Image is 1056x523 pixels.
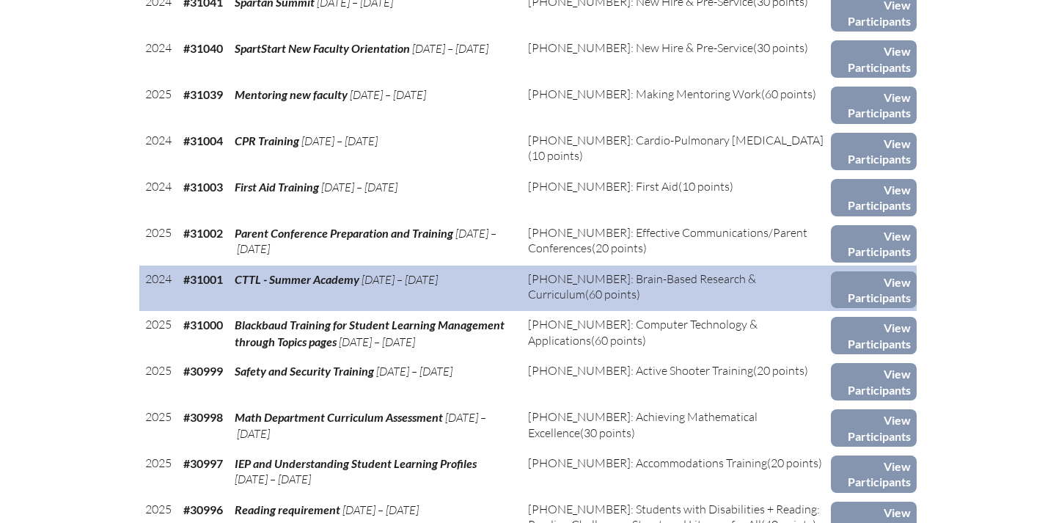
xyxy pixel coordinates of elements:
[528,40,753,55] span: [PHONE_NUMBER]: New Hire & Pre-Service
[831,133,917,170] a: View Participants
[139,357,177,403] td: 2025
[183,456,223,470] b: #30997
[528,456,767,470] span: [PHONE_NUMBER]: Accommodations Training
[183,180,223,194] b: #31003
[139,173,177,219] td: 2024
[522,357,831,403] td: (20 points)
[235,272,359,286] span: CTTL - Summer Academy
[376,364,452,378] span: [DATE] – [DATE]
[831,363,917,401] a: View Participants
[139,127,177,173] td: 2024
[522,450,831,496] td: (20 points)
[522,34,831,81] td: (30 points)
[831,179,917,216] a: View Participants
[139,266,177,312] td: 2024
[301,134,378,148] span: [DATE] – [DATE]
[528,133,824,147] span: [PHONE_NUMBER]: Cardio-Pulmonary [MEDICAL_DATA]
[139,403,177,450] td: 2025
[235,456,477,470] span: IEP and Understanding Student Learning Profiles
[350,87,426,102] span: [DATE] – [DATE]
[235,364,374,378] span: Safety and Security Training
[183,364,223,378] b: #30999
[183,87,223,101] b: #31039
[139,81,177,127] td: 2025
[235,180,319,194] span: First Aid Training
[139,34,177,81] td: 2024
[139,219,177,266] td: 2025
[831,271,917,309] a: View Participants
[528,317,758,347] span: [PHONE_NUMBER]: Computer Technology & Applications
[183,272,223,286] b: #31001
[528,409,758,439] span: [PHONE_NUMBER]: Achieving Mathematical Excellence
[522,127,831,173] td: (10 points)
[528,179,678,194] span: [PHONE_NUMBER]: First Aid
[139,450,177,496] td: 2025
[831,87,917,124] a: View Participants
[183,226,223,240] b: #31002
[139,311,177,357] td: 2025
[528,225,807,255] span: [PHONE_NUMBER]: Effective Communications/Parent Conferences
[522,219,831,266] td: (20 points)
[235,134,299,147] span: CPR Training
[522,81,831,127] td: (60 points)
[235,318,505,348] span: Blackbaud Training for Student Learning Management through Topics pages
[235,410,443,424] span: Math Department Curriculum Assessment
[235,226,453,240] span: Parent Conference Preparation and Training
[528,271,756,301] span: [PHONE_NUMBER]: Brain-Based Research & Curriculum
[235,410,486,440] span: [DATE] – [DATE]
[522,266,831,312] td: (60 points)
[183,41,223,55] b: #31040
[235,87,348,101] span: Mentoring new faculty
[183,134,223,147] b: #31004
[831,409,917,447] a: View Participants
[831,225,917,263] a: View Participants
[522,311,831,357] td: (60 points)
[235,502,340,516] span: Reading requirement
[183,318,223,332] b: #31000
[831,456,917,493] a: View Participants
[183,410,223,424] b: #30998
[339,334,415,349] span: [DATE] – [DATE]
[528,363,753,378] span: [PHONE_NUMBER]: Active Shooter Training
[235,226,496,256] span: [DATE] – [DATE]
[522,173,831,219] td: (10 points)
[342,502,419,517] span: [DATE] – [DATE]
[831,40,917,78] a: View Participants
[235,41,410,55] span: SpartStart New Faculty Orientation
[831,317,917,354] a: View Participants
[235,472,311,486] span: [DATE] – [DATE]
[528,87,761,101] span: [PHONE_NUMBER]: Making Mentoring Work
[362,272,438,287] span: [DATE] – [DATE]
[321,180,397,194] span: [DATE] – [DATE]
[522,403,831,450] td: (30 points)
[412,41,488,56] span: [DATE] – [DATE]
[183,502,223,516] b: #30996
